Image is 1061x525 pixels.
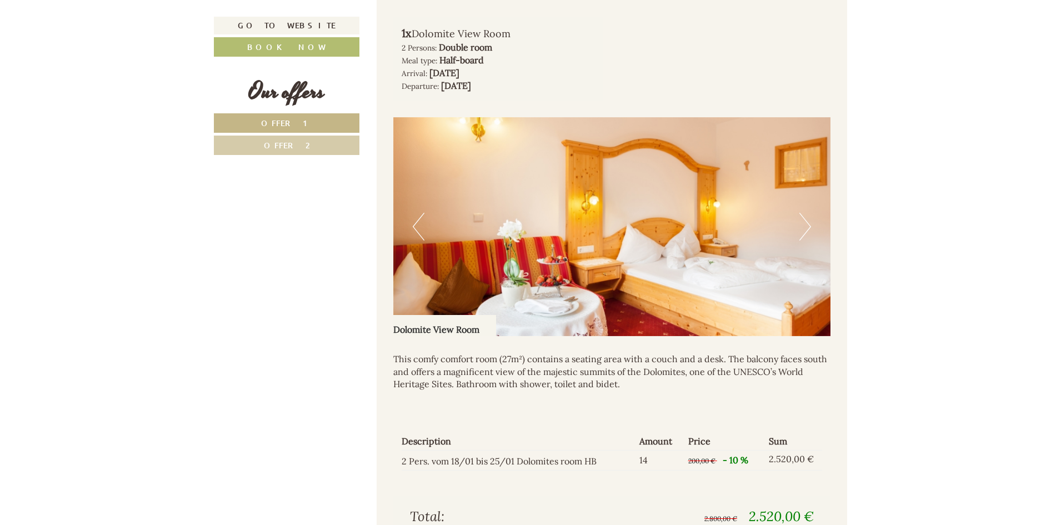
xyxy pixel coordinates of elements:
[402,43,437,53] small: 2 Persons:
[402,56,437,66] small: Meal type:
[439,54,484,66] b: Half-board
[704,514,737,523] span: 2.800,00 €
[214,76,359,108] div: Our offers
[214,37,359,57] a: Book now
[402,26,595,42] div: Dolomite View Room
[799,213,811,241] button: Next
[402,433,635,450] th: Description
[402,68,427,78] small: Arrival:
[429,67,459,78] b: [DATE]
[688,457,715,465] span: 200,00 €
[402,451,635,471] td: 2 Pers. vom 18/01 bis 25/01 Dolomites room HB
[393,336,831,408] div: This comfy comfort room (27m²) contains a seating area with a couch and a desk. The balcony faces...
[441,80,471,91] b: [DATE]
[635,451,684,471] td: 14
[764,433,822,450] th: Sum
[264,140,310,151] span: Offer 2
[749,508,814,525] span: 2.520,00 €
[214,17,359,34] a: Go to website
[764,451,822,471] td: 2.520,00 €
[393,315,496,336] div: Dolomite View Room
[723,454,748,466] span: - 10 %
[684,433,764,450] th: Price
[439,42,492,53] b: Double room
[261,118,313,128] span: Offer 1
[402,26,412,40] b: 1x
[402,81,439,91] small: Departure:
[393,117,831,336] img: image
[635,433,684,450] th: Amount
[413,213,424,241] button: Previous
